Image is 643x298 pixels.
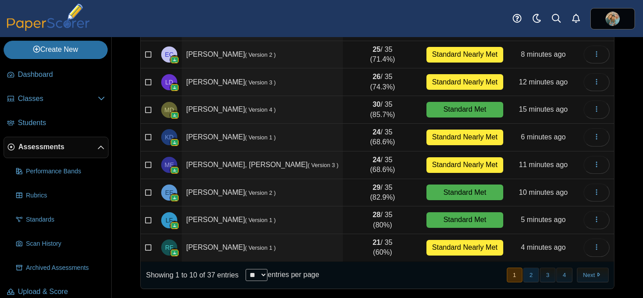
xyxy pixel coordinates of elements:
span: Rubrics [26,191,105,200]
small: ( Version 4 ) [245,106,276,113]
small: ( Version 1 ) [245,244,276,251]
img: googleClassroom-logo.png [170,111,179,120]
span: Timothy Kemp [605,12,620,26]
td: / 35 (60%) [343,234,422,262]
a: PaperScorer [4,25,93,32]
time: Sep 23, 2025 at 7:51 PM [519,105,568,113]
b: 26 [372,73,380,80]
td: [PERSON_NAME] [182,234,343,262]
button: 2 [523,268,539,282]
span: Students [18,118,105,128]
td: / 35 (82.9%) [343,179,422,207]
div: Standard Nearly Met [426,47,503,63]
small: ( Version 3 ) [245,79,276,86]
a: Classes [4,88,109,110]
td: [PERSON_NAME] [182,206,343,234]
b: 29 [372,184,380,191]
small: ( Version 2 ) [245,51,276,58]
td: / 35 (80%) [343,206,422,234]
div: Standard Met [426,185,503,200]
div: Standard Nearly Met [426,240,503,256]
img: googleClassroom-logo.png [170,221,179,230]
img: googleClassroom-logo.png [170,248,179,257]
td: / 35 (85.7%) [343,96,422,124]
td: [PERSON_NAME] [182,41,343,69]
div: Standard Nearly Met [426,157,503,173]
span: Archived Assessments [26,264,105,273]
img: googleClassroom-logo.png [170,138,179,147]
td: [PERSON_NAME], [PERSON_NAME] [182,151,343,179]
small: ( Version 3 ) [308,162,338,168]
img: googleClassroom-logo.png [170,166,179,175]
a: Rubrics [13,185,109,206]
span: Scan History [26,239,105,248]
time: Sep 23, 2025 at 7:58 PM [521,50,566,58]
b: 30 [372,101,380,108]
nav: pagination [506,268,609,282]
b: 21 [372,239,380,246]
small: ( Version 2 ) [245,189,276,196]
span: Reese Flanagan [165,244,174,251]
div: Standard Nearly Met [426,74,503,90]
time: Sep 23, 2025 at 8:00 PM [521,133,566,141]
a: Scan History [13,233,109,255]
button: 4 [556,268,572,282]
small: ( Version 1 ) [245,217,276,223]
time: Sep 23, 2025 at 7:54 PM [519,78,568,86]
a: Archived Assessments [13,257,109,279]
a: Students [4,113,109,134]
b: 28 [372,211,380,218]
td: [PERSON_NAME] [182,96,343,124]
button: 1 [507,268,522,282]
time: Sep 23, 2025 at 8:02 PM [521,243,566,251]
td: [PERSON_NAME] [182,124,343,151]
td: / 35 (71.4%) [343,41,422,69]
span: Emma Espinosa [165,189,174,196]
span: Assessments [18,142,97,152]
span: Standards [26,215,105,224]
div: Standard Met [426,102,503,118]
td: / 35 (68.6%) [343,151,422,179]
span: Performance Bands [26,167,105,176]
a: ps.7R70R2c4AQM5KRlH [590,8,635,29]
a: Alerts [566,9,586,29]
button: 3 [540,268,555,282]
span: Leon Davis [165,79,173,85]
a: Dashboard [4,64,109,86]
div: Standard Nearly Met [426,130,503,145]
td: [PERSON_NAME] [182,68,343,96]
td: / 35 (74.3%) [343,68,422,96]
a: Performance Bands [13,161,109,182]
span: Karim Diab [165,134,173,140]
div: Standard Met [426,212,503,228]
time: Sep 23, 2025 at 7:55 PM [519,161,568,168]
span: Marcello DelSarto [164,107,174,113]
button: Next [577,268,609,282]
img: googleClassroom-logo.png [170,193,179,202]
small: ( Version 1 ) [245,134,276,141]
b: 25 [372,46,380,53]
a: Standards [13,209,109,231]
div: Showing 1 to 10 of 37 entries [141,262,238,289]
span: Dashboard [18,70,105,80]
img: PaperScorer [4,4,93,31]
a: Create New [4,41,108,59]
td: [PERSON_NAME] [182,179,343,207]
td: / 35 (68.6%) [343,124,422,151]
img: googleClassroom-logo.png [170,83,179,92]
time: Sep 23, 2025 at 7:56 PM [519,189,568,196]
a: Assessments [4,137,109,158]
label: entries per page [267,271,319,278]
b: 24 [372,128,380,136]
img: googleClassroom-logo.png [170,55,179,64]
span: Logan Fimbres [166,217,173,223]
img: ps.7R70R2c4AQM5KRlH [605,12,620,26]
span: Elliot Carr [165,51,173,58]
time: Sep 23, 2025 at 8:01 PM [521,216,566,223]
span: Classes [18,94,98,104]
span: Upload & Score [18,287,105,297]
span: Matthew Elly [165,162,174,168]
b: 24 [372,156,380,164]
